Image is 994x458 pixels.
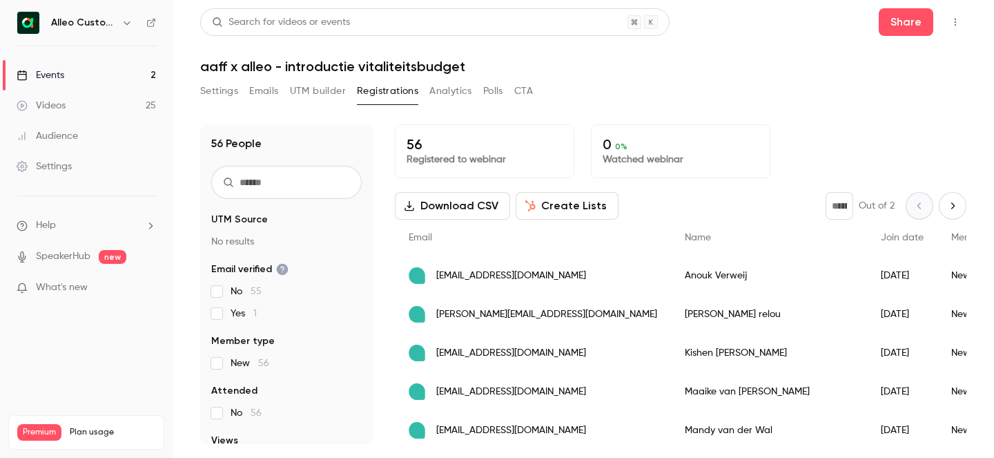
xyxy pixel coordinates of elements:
[939,192,966,220] button: Next page
[867,256,937,295] div: [DATE]
[17,424,61,441] span: Premium
[409,267,425,284] img: aaff.nl
[483,80,503,102] button: Polls
[36,280,88,295] span: What's new
[200,58,966,75] h1: aaff x alleo - introductie vitaliteitsbudget
[17,218,156,233] li: help-dropdown-opener
[429,80,472,102] button: Analytics
[867,372,937,411] div: [DATE]
[211,384,257,398] span: Attended
[436,346,586,361] span: [EMAIL_ADDRESS][DOMAIN_NAME]
[671,372,867,411] div: Maaike van [PERSON_NAME]
[17,129,78,143] div: Audience
[212,15,350,30] div: Search for videos or events
[867,411,937,450] div: [DATE]
[211,135,262,152] h1: 56 People
[436,423,586,438] span: [EMAIL_ADDRESS][DOMAIN_NAME]
[879,8,933,36] button: Share
[99,250,126,264] span: new
[603,153,759,166] p: Watched webinar
[859,199,895,213] p: Out of 2
[251,287,262,296] span: 55
[211,334,275,348] span: Member type
[409,233,432,242] span: Email
[17,12,39,34] img: Alleo Customer Success
[258,359,269,368] span: 56
[17,68,64,82] div: Events
[685,233,711,242] span: Name
[409,306,425,323] img: aaff.nl
[200,80,238,102] button: Settings
[51,16,116,30] h6: Alleo Customer Success
[615,142,627,151] span: 0 %
[436,385,586,399] span: [EMAIL_ADDRESS][DOMAIN_NAME]
[671,334,867,372] div: Kishen [PERSON_NAME]
[249,80,278,102] button: Emails
[290,80,346,102] button: UTM builder
[211,235,362,249] p: No results
[211,263,289,276] span: Email verified
[231,285,262,298] span: No
[409,422,425,439] img: aaff.nl
[17,99,66,113] div: Videos
[671,411,867,450] div: Mandy van der Wal
[881,233,924,242] span: Join date
[516,192,618,220] button: Create Lists
[36,218,56,233] span: Help
[231,356,269,370] span: New
[36,249,90,264] a: SpeakerHub
[251,408,262,418] span: 56
[231,406,262,420] span: No
[436,307,657,322] span: [PERSON_NAME][EMAIL_ADDRESS][DOMAIN_NAME]
[407,153,563,166] p: Registered to webinar
[17,160,72,173] div: Settings
[211,213,268,227] span: UTM Source
[395,192,510,220] button: Download CSV
[70,427,155,438] span: Plan usage
[514,80,533,102] button: CTA
[409,383,425,400] img: aaff.nl
[211,434,238,448] span: Views
[436,269,586,283] span: [EMAIL_ADDRESS][DOMAIN_NAME]
[357,80,418,102] button: Registrations
[867,334,937,372] div: [DATE]
[867,295,937,334] div: [DATE]
[671,256,867,295] div: Anouk Verweij
[603,136,759,153] p: 0
[231,307,257,321] span: Yes
[409,345,425,361] img: aaff.nl
[671,295,867,334] div: [PERSON_NAME] relou
[253,309,257,318] span: 1
[407,136,563,153] p: 56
